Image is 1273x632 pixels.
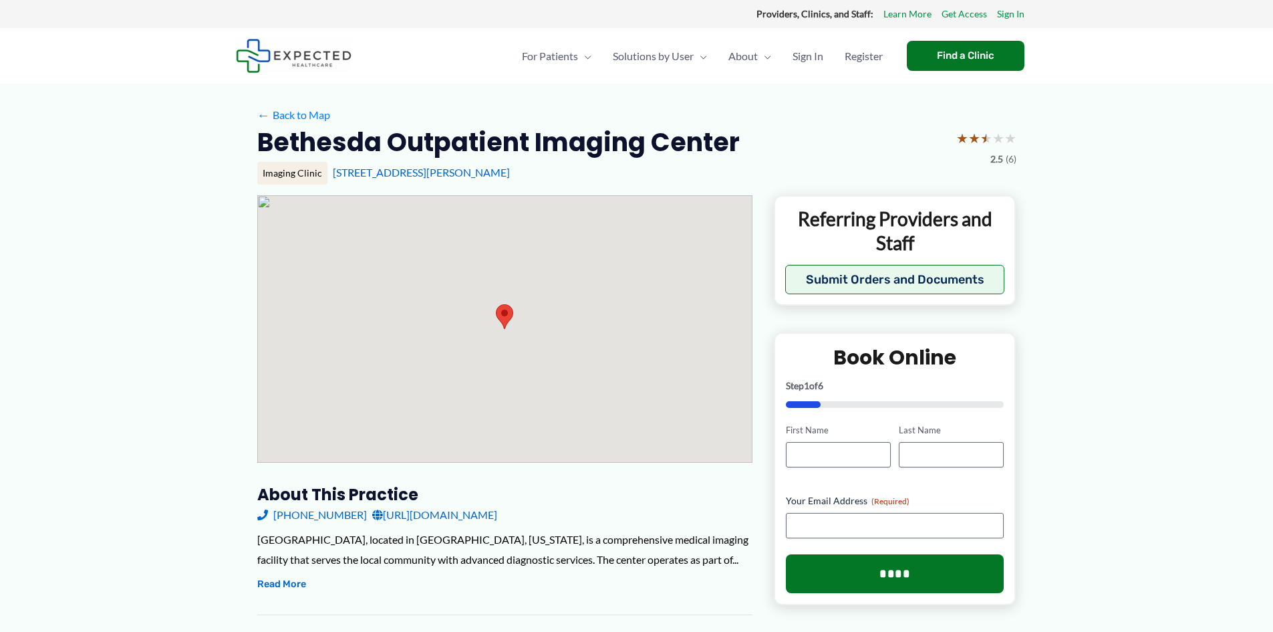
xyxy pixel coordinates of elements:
[257,530,752,569] div: [GEOGRAPHIC_DATA], located in [GEOGRAPHIC_DATA], [US_STATE], is a comprehensive medical imaging f...
[834,33,893,80] a: Register
[1004,126,1016,150] span: ★
[786,424,891,437] label: First Name
[613,33,694,80] span: Solutions by User
[997,5,1024,23] a: Sign In
[785,207,1005,255] p: Referring Providers and Staff
[511,33,893,80] nav: Primary Site Navigation
[694,33,707,80] span: Menu Toggle
[871,496,909,506] span: (Required)
[372,505,497,525] a: [URL][DOMAIN_NAME]
[1006,150,1016,168] span: (6)
[992,126,1004,150] span: ★
[257,505,367,525] a: [PHONE_NUMBER]
[782,33,834,80] a: Sign In
[257,105,330,125] a: ←Back to Map
[333,166,510,179] a: [STREET_ADDRESS][PERSON_NAME]
[793,33,823,80] span: Sign In
[786,344,1004,371] h2: Book Online
[718,33,782,80] a: AboutMenu Toggle
[980,126,992,150] span: ★
[883,5,932,23] a: Learn More
[522,33,578,80] span: For Patients
[907,41,1024,71] a: Find a Clinic
[257,484,752,505] h3: About this practice
[257,162,327,185] div: Imaging Clinic
[818,380,823,391] span: 6
[968,126,980,150] span: ★
[786,494,1004,508] label: Your Email Address
[786,381,1004,391] p: Step of
[756,8,873,19] strong: Providers, Clinics, and Staff:
[257,576,306,593] button: Read More
[602,33,718,80] a: Solutions by UserMenu Toggle
[758,33,771,80] span: Menu Toggle
[257,126,740,159] h2: Bethesda Outpatient Imaging Center
[236,39,351,73] img: Expected Healthcare Logo - side, dark font, small
[804,380,809,391] span: 1
[511,33,602,80] a: For PatientsMenu Toggle
[785,265,1005,294] button: Submit Orders and Documents
[257,108,270,121] span: ←
[956,126,968,150] span: ★
[990,150,1003,168] span: 2.5
[942,5,987,23] a: Get Access
[578,33,591,80] span: Menu Toggle
[899,424,1004,437] label: Last Name
[728,33,758,80] span: About
[845,33,883,80] span: Register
